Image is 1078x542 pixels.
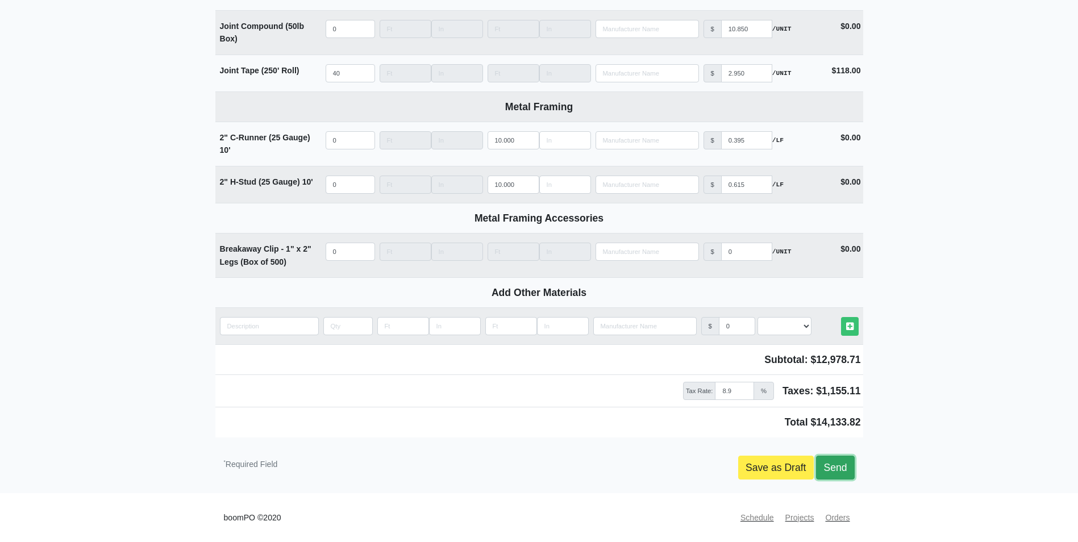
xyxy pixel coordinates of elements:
[738,456,814,480] a: Save as Draft
[783,383,861,399] span: Taxes: $1,155.11
[429,317,481,335] input: Length
[302,177,313,186] span: 10'
[377,317,429,335] input: Length
[764,354,860,365] span: Subtotal: $12,978.71
[736,507,779,529] a: Schedule
[821,507,854,529] a: Orders
[380,64,431,82] input: Length
[505,101,573,112] b: Metal Framing
[475,212,603,224] b: Metal Framing Accessories
[772,180,784,190] strong: /LF
[781,507,819,529] a: Projects
[704,176,722,194] div: $
[220,66,299,75] strong: Joint Tape (250' Roll)
[326,176,375,194] input: quantity
[488,131,539,149] input: Length
[431,176,483,194] input: Length
[596,176,699,194] input: Search
[721,176,772,194] input: manufacturer
[488,243,539,261] input: Length
[596,131,699,149] input: Search
[431,131,483,149] input: Length
[380,20,431,38] input: Length
[220,145,231,155] span: 10'
[380,243,431,261] input: Length
[431,243,483,261] input: Length
[721,20,772,38] input: manufacturer
[326,131,375,149] input: quantity
[704,131,722,149] div: $
[840,22,860,31] strong: $0.00
[380,176,431,194] input: Length
[220,244,311,266] strong: Breakaway Clip - 1" x 2" Legs (Box of 500)
[840,133,860,142] strong: $0.00
[704,243,722,261] div: $
[816,456,854,480] a: Send
[220,177,313,186] strong: 2" H-Stud (25 Gauge)
[772,68,792,78] strong: /UNIT
[220,133,310,155] strong: 2" C-Runner (25 Gauge)
[485,317,537,335] input: Length
[220,317,319,335] input: quantity
[721,64,772,82] input: manufacturer
[840,177,860,186] strong: $0.00
[772,24,792,34] strong: /UNIT
[431,20,483,38] input: Length
[719,317,755,335] input: manufacturer
[492,287,586,298] b: Add Other Materials
[224,460,278,469] small: Required Field
[704,20,722,38] div: $
[220,22,305,44] strong: Joint Compound (50lb Box)
[539,20,591,38] input: Length
[754,382,774,400] span: %
[832,66,861,75] strong: $118.00
[431,64,483,82] input: Length
[326,64,375,82] input: quantity
[539,176,591,194] input: Length
[539,64,591,82] input: Length
[704,64,722,82] div: $
[772,135,784,145] strong: /LF
[596,20,699,38] input: Search
[539,243,591,261] input: Length
[596,64,699,82] input: Search
[488,20,539,38] input: Length
[785,416,861,428] span: Total $14,133.82
[326,20,375,38] input: quantity
[721,243,772,261] input: manufacturer
[488,176,539,194] input: Length
[701,317,719,335] div: $
[323,317,373,335] input: quantity
[840,244,860,253] strong: $0.00
[596,243,699,261] input: Search
[537,317,589,335] input: Length
[224,511,281,524] small: boomPO ©2020
[326,243,375,261] input: quantity
[380,131,431,149] input: Length
[772,247,792,257] strong: /UNIT
[539,131,591,149] input: Length
[721,131,772,149] input: manufacturer
[593,317,697,335] input: Search
[683,382,716,400] span: Tax Rate:
[488,64,539,82] input: Length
